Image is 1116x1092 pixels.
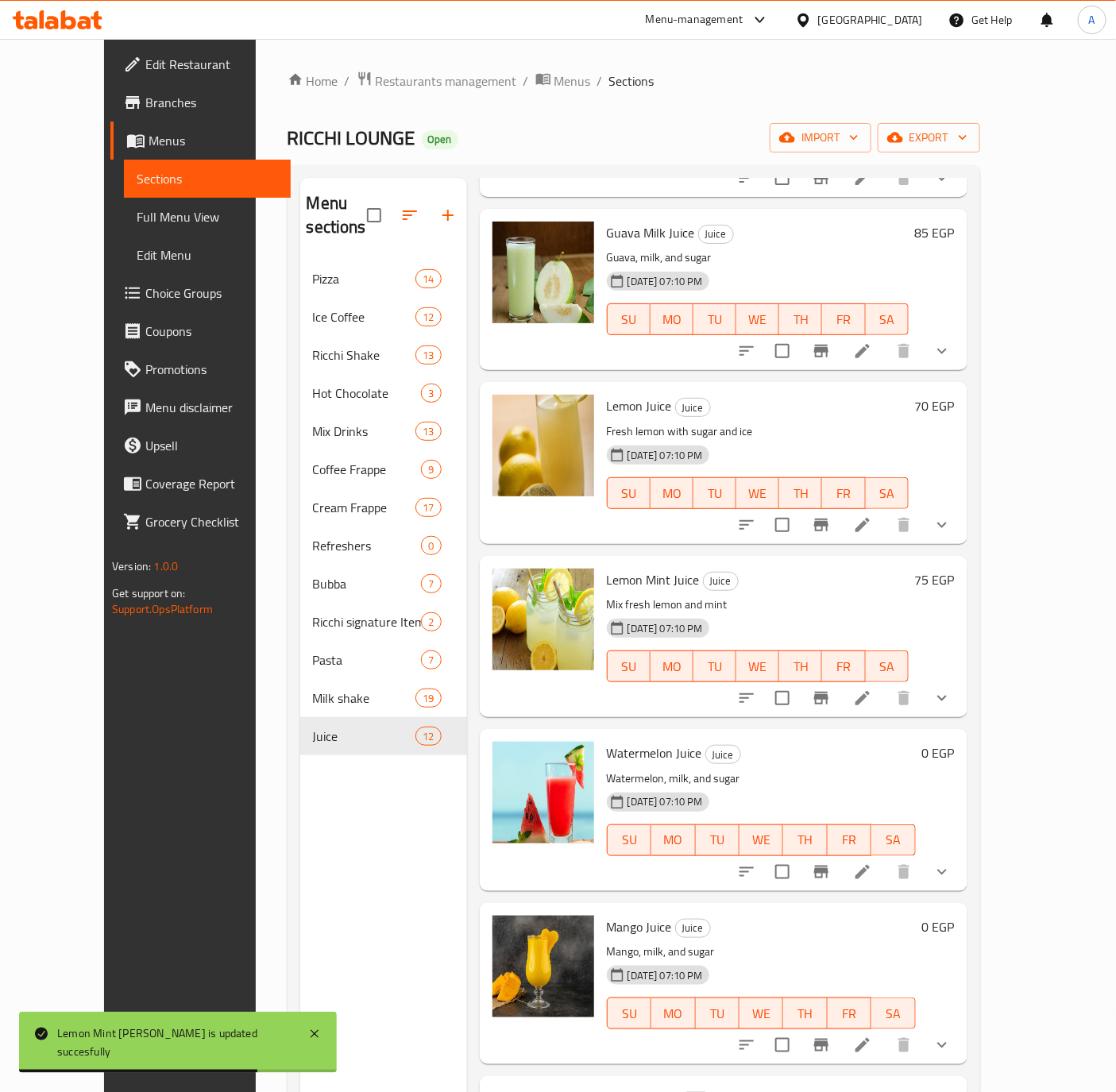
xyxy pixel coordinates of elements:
[705,745,741,764] div: Juice
[313,536,422,555] div: Refreshers
[739,997,783,1029] button: WE
[300,603,467,641] div: Ricchi signature Items2
[700,482,730,505] span: TU
[137,207,278,226] span: Full Menu View
[609,71,655,91] span: Sections
[766,161,799,195] span: Select to update
[828,655,859,678] span: FR
[300,336,467,374] div: Ricchi Shake13
[110,274,291,312] a: Choice Groups
[933,1036,952,1055] svg: Show Choices
[422,462,440,477] span: 9
[766,855,799,889] span: Select to update
[607,394,672,418] span: Lemon Juice
[300,260,467,298] div: Pizza14
[313,307,416,326] span: Ice Coffee
[786,482,816,505] span: TH
[871,997,915,1029] button: SA
[607,477,651,509] button: SU
[607,595,909,615] p: Mix fresh lemon and mint
[300,298,467,336] div: Ice Coffee12
[607,769,916,789] p: Watermelon, milk, and sugar
[878,1002,909,1025] span: SA
[313,574,422,593] span: Bubba
[700,655,730,678] span: TU
[313,384,422,403] span: Hot Chocolate
[828,308,859,331] span: FR
[145,474,278,493] span: Coverage Report
[786,308,816,331] span: TH
[313,498,416,517] div: Cream Frappe
[866,650,909,682] button: SA
[313,460,422,479] span: Coffee Frappe
[145,322,278,341] span: Coupons
[923,159,961,197] button: show more
[866,477,909,509] button: SA
[746,828,777,851] span: WE
[415,269,441,288] div: items
[657,655,687,678] span: MO
[416,729,440,744] span: 12
[614,655,644,678] span: SU
[110,122,291,160] a: Menus
[696,997,739,1029] button: TU
[766,681,799,715] span: Select to update
[153,556,178,577] span: 1.0.0
[607,997,651,1029] button: SU
[300,253,467,762] nav: Menu sections
[646,10,743,29] div: Menu-management
[693,650,736,682] button: TU
[124,236,291,274] a: Edit Menu
[621,448,709,463] span: [DATE] 07:10 PM
[675,919,711,938] div: Juice
[145,284,278,303] span: Choice Groups
[790,828,821,851] span: TH
[786,655,816,678] span: TH
[391,196,429,234] span: Sort sections
[779,303,822,335] button: TH
[822,650,865,682] button: FR
[651,477,693,509] button: MO
[872,482,902,505] span: SA
[872,655,902,678] span: SA
[651,303,693,335] button: MO
[415,345,441,365] div: items
[698,225,734,244] div: Juice
[802,159,840,197] button: Branch-specific-item
[933,341,952,361] svg: Show Choices
[853,515,872,534] a: Edit menu item
[621,621,709,636] span: [DATE] 07:10 PM
[607,824,651,856] button: SU
[313,689,416,708] span: Milk shake
[416,310,440,325] span: 12
[57,1024,292,1060] div: Lemon Mint [PERSON_NAME] is updated succesfully
[853,168,872,187] a: Edit menu item
[307,191,367,239] h2: Menu sections
[621,274,709,289] span: [DATE] 07:10 PM
[743,655,773,678] span: WE
[621,794,709,809] span: [DATE] 07:10 PM
[779,650,822,682] button: TH
[492,569,594,670] img: Lemon Mint Juice
[651,824,695,856] button: MO
[933,168,952,187] svg: Show Choices
[802,1026,840,1064] button: Branch-specific-item
[415,422,441,441] div: items
[802,332,840,370] button: Branch-specific-item
[110,503,291,541] a: Grocery Checklist
[922,916,955,938] h6: 0 EGP
[802,679,840,717] button: Branch-specific-item
[313,269,416,288] span: Pizza
[288,71,980,91] nav: breadcrumb
[676,919,710,937] span: Juice
[703,572,739,591] div: Juice
[743,308,773,331] span: WE
[345,71,350,91] li: /
[416,424,440,439] span: 13
[376,71,517,91] span: Restaurants management
[923,679,961,717] button: show more
[802,853,840,891] button: Branch-specific-item
[112,599,213,619] a: Support.OpsPlatform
